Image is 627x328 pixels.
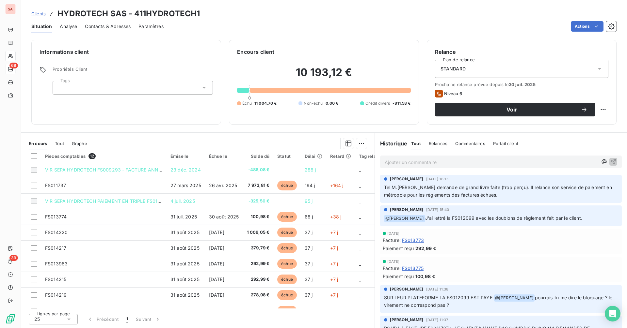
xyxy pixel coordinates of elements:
[402,265,424,272] span: FS013775
[247,276,270,283] span: 292,99 €
[387,260,400,263] span: [DATE]
[60,23,77,30] span: Analyse
[277,243,297,253] span: échue
[359,308,361,313] span: _
[330,292,338,298] span: +7 j
[365,100,390,106] span: Crédit divers
[170,183,201,188] span: 27 mars 2025
[209,183,237,188] span: 26 avr. 2025
[247,307,270,314] span: 278,81 €
[330,245,338,251] span: +7 j
[170,308,200,313] span: 31 août 2025
[247,292,270,298] span: 278,98 €
[359,198,361,204] span: _
[170,198,195,204] span: 4 juil. 2025
[31,23,52,30] span: Situation
[390,176,424,182] span: [PERSON_NAME]
[45,153,163,159] div: Pièces comptables
[390,317,424,323] span: [PERSON_NAME]
[359,230,361,235] span: _
[330,154,351,159] div: Retard
[237,66,410,85] h2: 10 193,12 €
[494,294,535,302] span: @ [PERSON_NAME]
[209,154,239,159] div: Échue le
[426,287,449,291] span: [DATE] 11:38
[53,67,213,76] span: Propriétés Client
[387,231,400,235] span: [DATE]
[126,316,128,322] span: 1
[443,107,581,112] span: Voir
[305,214,313,219] span: 68 j
[426,208,449,212] span: [DATE] 15:40
[305,167,316,172] span: 288 j
[247,198,270,204] span: -325,50 €
[390,286,424,292] span: [PERSON_NAME]
[122,312,132,326] button: 1
[571,21,603,32] button: Actions
[9,63,18,68] span: 69
[45,276,66,282] span: FS014215
[330,230,338,235] span: +7 j
[435,82,608,87] span: Prochaine relance prévue depuis le
[170,230,200,235] span: 31 août 2025
[305,276,313,282] span: 37 j
[359,261,361,266] span: _
[383,265,401,272] span: Facture :
[209,230,224,235] span: [DATE]
[393,100,410,106] span: -811,58 €
[429,141,447,146] span: Relances
[247,261,270,267] span: 292,99 €
[247,154,270,159] div: Solde dû
[45,167,220,172] span: VIR SEPA HYDROTECH FS009293 - FACTURE ANNULEE VIA AVOIR AS009434
[83,312,122,326] button: Précédent
[45,308,67,313] span: FS014216
[29,141,47,146] span: En cours
[55,141,64,146] span: Tout
[57,8,200,20] h3: HYDROTECH SAS - 411HYDROTECH1
[390,207,424,213] span: [PERSON_NAME]
[441,66,466,72] span: STANDARD
[45,292,67,298] span: FS014219
[209,214,239,219] span: 30 août 2025
[138,23,164,30] span: Paramètres
[444,91,462,96] span: Niveau 6
[426,318,448,322] span: [DATE] 11:37
[5,4,16,14] div: SA
[277,306,297,316] span: échue
[415,273,435,280] span: 100,98 €
[375,140,408,147] h6: Historique
[247,182,270,189] span: 7 973,81 €
[383,237,401,244] span: Facture :
[330,276,338,282] span: +7 j
[45,183,66,188] span: FS011737
[435,103,595,116] button: Voir
[242,100,252,106] span: Échu
[31,11,46,16] span: Clients
[277,212,297,222] span: échue
[5,314,16,324] img: Logo LeanPay
[247,167,270,173] span: -486,08 €
[359,214,361,219] span: _
[277,290,297,300] span: échue
[359,167,361,172] span: _
[237,48,274,56] h6: Encours client
[170,261,200,266] span: 31 août 2025
[170,167,201,172] span: 23 déc. 2024
[88,153,96,159] span: 12
[45,230,68,235] span: FS014220
[209,292,224,298] span: [DATE]
[170,214,197,219] span: 31 juil. 2025
[170,245,200,251] span: 31 août 2025
[277,259,297,269] span: échue
[359,154,392,159] div: Tag relance
[248,95,251,100] span: 0
[170,154,201,159] div: Émise le
[426,177,449,181] span: [DATE] 16:13
[132,312,165,326] button: Suivant
[359,292,361,298] span: _
[425,215,582,221] span: J'ai lettré la FS012099 avec les doublons de règlement fait par le client.
[247,229,270,236] span: 1 009,05 €
[305,183,315,188] span: 194 j
[247,245,270,251] span: 379,79 €
[402,237,424,244] span: FS013773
